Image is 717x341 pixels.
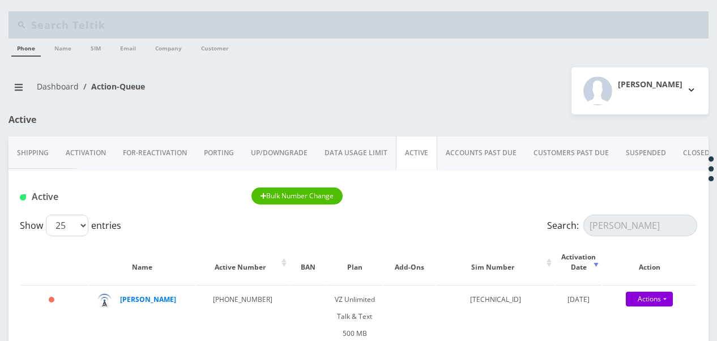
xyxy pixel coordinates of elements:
[8,75,350,107] nav: breadcrumb
[626,292,673,306] a: Actions
[603,241,696,284] th: Action
[197,241,289,284] th: Active Number: activate to sort column ascending
[618,80,682,89] h2: [PERSON_NAME]
[20,215,121,236] label: Show entries
[8,137,57,169] a: Shipping
[20,191,234,202] h1: Active
[396,137,437,169] a: ACTIVE
[251,187,343,204] button: Bulk Number Change
[49,39,77,56] a: Name
[437,137,525,169] a: ACCOUNTS PAST DUE
[57,137,114,169] a: Activation
[37,81,79,92] a: Dashboard
[583,215,697,236] input: Search:
[195,39,234,56] a: Customer
[85,39,106,56] a: SIM
[571,67,709,114] button: [PERSON_NAME]
[46,215,88,236] select: Showentries
[327,241,383,284] th: Plan
[316,137,396,169] a: DATA USAGE LIMIT
[556,241,602,284] th: Activation Date: activate to sort column ascending
[150,39,187,56] a: Company
[525,137,617,169] a: CUSTOMERS PAST DUE
[195,137,242,169] a: PORTING
[79,80,145,92] li: Action-Queue
[31,14,706,36] input: Search Teltik
[383,241,436,284] th: Add-Ons
[11,39,41,57] a: Phone
[20,194,26,201] img: Active
[114,137,195,169] a: FOR-REActivation
[617,137,675,169] a: SUSPENDED
[8,114,231,125] h1: Active
[291,241,326,284] th: BAN
[437,241,554,284] th: Sim Number: activate to sort column ascending
[547,215,697,236] label: Search:
[242,137,316,169] a: UP/DOWNGRADE
[114,39,142,56] a: Email
[89,241,195,284] th: Name
[567,295,590,304] span: [DATE]
[120,295,176,304] a: [PERSON_NAME]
